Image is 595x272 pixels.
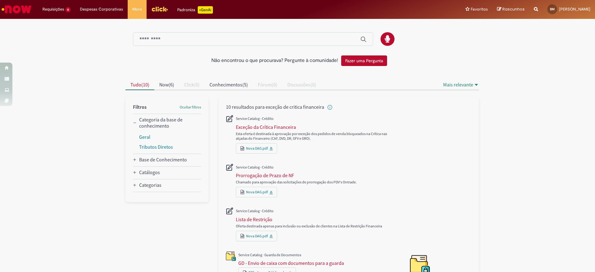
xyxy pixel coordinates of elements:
[559,7,590,12] span: [PERSON_NAME]
[132,6,142,12] span: More
[502,6,525,12] span: Rascunhos
[341,55,387,66] button: Fazer uma Pergunta
[177,6,213,14] div: Padroniza
[80,6,123,12] span: Despesas Corporativas
[550,7,555,11] span: BM
[211,58,338,64] h2: Não encontrou o que procurava? Pergunte à comunidade!
[151,4,168,14] img: click_logo_yellow_360x200.png
[65,7,71,12] span: 6
[1,3,33,15] img: ServiceNow
[198,6,213,14] p: +GenAi
[497,7,525,12] a: Rascunhos
[42,6,64,12] span: Requisições
[471,6,488,12] span: Favoritos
